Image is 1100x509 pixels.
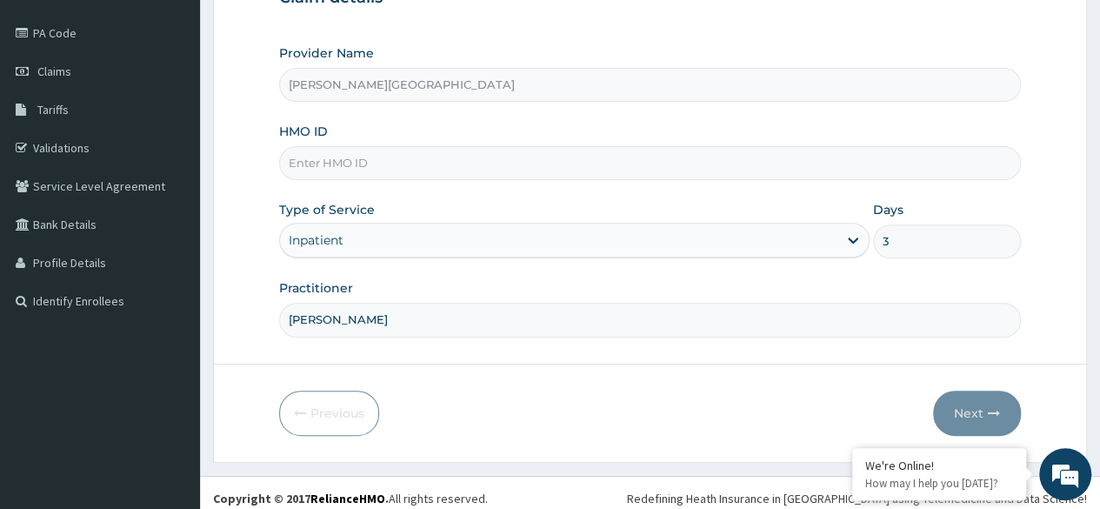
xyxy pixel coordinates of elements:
[310,491,385,506] a: RelianceHMO
[279,391,379,436] button: Previous
[279,201,375,218] label: Type of Service
[289,231,343,249] div: Inpatient
[90,97,292,120] div: Chat with us now
[279,146,1021,180] input: Enter HMO ID
[32,87,70,131] img: d_794563401_company_1708531726252_794563401
[37,102,69,117] span: Tariffs
[101,147,240,323] span: We're online!
[627,490,1087,507] div: Redefining Heath Insurance in [GEOGRAPHIC_DATA] using Telemedicine and Data Science!
[213,491,389,506] strong: Copyright © 2017 .
[285,9,327,50] div: Minimize live chat window
[865,476,1013,491] p: How may I help you today?
[279,44,374,62] label: Provider Name
[279,123,328,140] label: HMO ID
[279,303,1021,337] input: Enter Name
[9,331,331,392] textarea: Type your message and hit 'Enter'
[933,391,1021,436] button: Next
[279,279,353,297] label: Practitioner
[865,458,1013,473] div: We're Online!
[873,201,903,218] label: Days
[37,64,71,79] span: Claims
